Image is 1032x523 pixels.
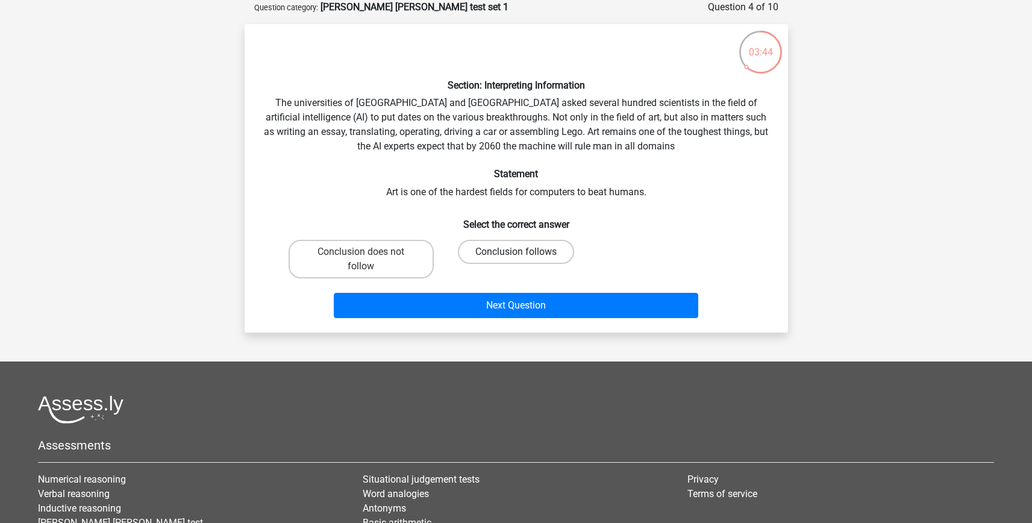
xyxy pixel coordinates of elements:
a: Privacy [687,474,719,485]
h5: Assessments [38,438,994,453]
label: Conclusion does not follow [289,240,434,278]
div: 03:44 [738,30,783,60]
strong: [PERSON_NAME] [PERSON_NAME] test set 1 [321,1,508,13]
h6: Section: Interpreting Information [264,80,769,91]
a: Verbal reasoning [38,488,110,500]
a: Situational judgement tests [363,474,480,485]
a: Word analogies [363,488,429,500]
small: Question category: [254,3,318,12]
div: The universities of [GEOGRAPHIC_DATA] and [GEOGRAPHIC_DATA] asked several hundred scientists in t... [249,34,783,323]
h6: Select the correct answer [264,209,769,230]
h6: Statement [264,168,769,180]
label: Conclusion follows [458,240,574,264]
img: Assessly logo [38,395,124,424]
a: Inductive reasoning [38,503,121,514]
a: Terms of service [687,488,757,500]
button: Next Question [334,293,698,318]
a: Numerical reasoning [38,474,126,485]
a: Antonyms [363,503,406,514]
